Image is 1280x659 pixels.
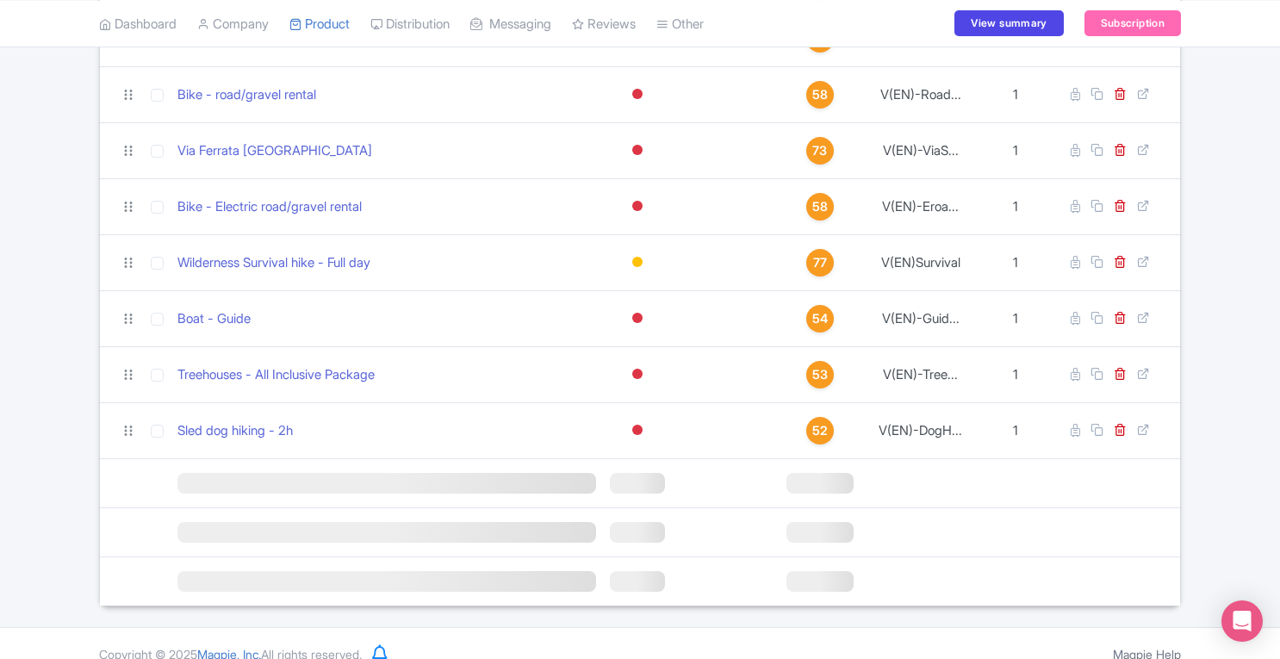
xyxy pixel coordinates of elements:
[1013,142,1018,159] span: 1
[629,362,646,387] div: Inactive
[177,197,362,217] a: Bike - Electric road/gravel rental
[1013,86,1018,103] span: 1
[1013,310,1018,326] span: 1
[177,365,375,385] a: Treehouses - All Inclusive Package
[786,137,854,165] a: 73
[812,197,828,216] span: 58
[786,305,854,333] a: 54
[786,417,854,445] a: 52
[786,249,854,277] a: 77
[861,402,981,458] td: V(EN)-DogH...
[629,194,646,219] div: Inactive
[812,365,828,384] span: 53
[1013,198,1018,214] span: 1
[812,141,827,160] span: 73
[861,66,981,122] td: V(EN)-Road...
[786,193,854,221] a: 58
[177,85,316,105] a: Bike - road/gravel rental
[177,253,370,273] a: Wilderness Survival hike - Full day
[1013,366,1018,382] span: 1
[629,138,646,163] div: Inactive
[177,141,372,161] a: Via Ferrata [GEOGRAPHIC_DATA]
[813,253,827,272] span: 77
[812,309,828,328] span: 54
[177,309,251,329] a: Boat - Guide
[1221,600,1263,642] div: Open Intercom Messenger
[629,418,646,443] div: Inactive
[629,82,646,107] div: Inactive
[861,122,981,178] td: V(EN)-ViaS...
[861,346,981,402] td: V(EN)-Tree...
[786,361,854,389] a: 53
[861,234,981,290] td: V(EN)Survival
[1084,10,1181,36] a: Subscription
[812,85,828,104] span: 58
[812,421,828,440] span: 52
[1013,422,1018,438] span: 1
[861,290,981,346] td: V(EN)-Guid...
[629,250,646,275] div: Building
[954,10,1063,36] a: View summary
[861,178,981,234] td: V(EN)-Eroa...
[1013,254,1018,270] span: 1
[177,421,293,441] a: Sled dog hiking - 2h
[786,81,854,109] a: 58
[629,306,646,331] div: Inactive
